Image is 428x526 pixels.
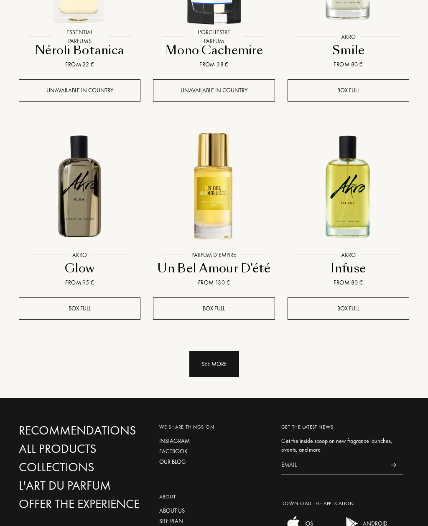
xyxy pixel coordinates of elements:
div: Glow [22,260,137,277]
a: Un Bel Amour D’été Parfum d'EmpireParfum d'EmpireUn Bel Amour D’étéFrom 130 € [153,116,275,297]
div: Box full [153,297,275,320]
a: All products [19,442,140,456]
div: Infuse [291,260,406,277]
div: Néroli Botanica [22,42,137,58]
div: Get the inside scoop on new fragrance launches, events, and more [281,437,403,454]
img: Un Bel Amour D’été Parfum d'Empire [153,125,274,246]
img: Glow Akro [19,125,140,246]
img: Infuse Akro [288,125,409,246]
input: Email [281,456,384,475]
div: From 95 € [22,278,137,287]
div: Unavailable in country [19,79,140,102]
a: Facebook [159,447,268,456]
div: About [159,493,268,501]
div: From 38 € [156,60,271,69]
div: From 80 € [291,60,406,69]
div: Un Bel Amour D’été [156,260,271,277]
img: news_send.svg [391,463,396,467]
div: Download the application [281,500,403,507]
a: Our blog [159,457,268,466]
a: Collections [19,460,140,475]
div: Smile [291,42,406,58]
a: Glow AkroAkroGlowFrom 95 € [19,116,140,297]
div: Get the latest news [281,423,403,431]
div: See more [189,351,239,377]
a: Infuse AkroAkroInfuseFrom 80 € [288,116,409,297]
div: Box full [19,297,140,320]
a: About us [159,506,268,515]
div: Box full [288,297,409,320]
a: L'Art du Parfum [19,478,140,493]
a: Site plan [159,517,268,526]
div: From 22 € [22,60,137,69]
a: Instagram [159,437,268,445]
div: From 130 € [156,278,271,287]
div: We share things on [159,423,268,431]
div: Box full [288,79,409,102]
a: Recommendations [19,423,140,438]
div: Unavailable in country [153,79,275,102]
a: Offer the experience [19,497,140,511]
div: From 80 € [291,278,406,287]
div: Mono Cachemire [156,42,271,58]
